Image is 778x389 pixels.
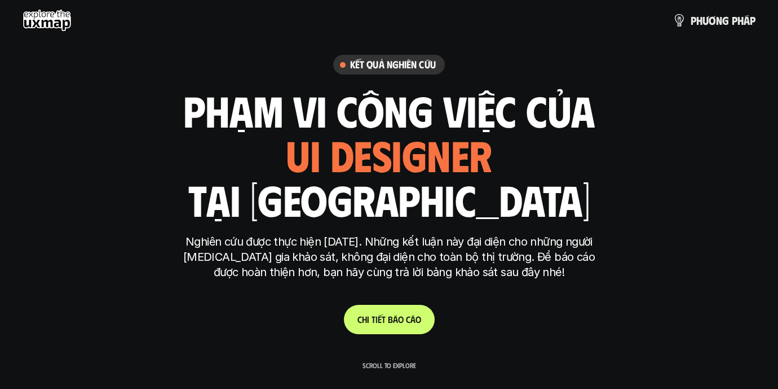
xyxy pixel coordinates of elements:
span: g [722,14,729,27]
h6: Kết quả nghiên cứu [350,58,436,71]
span: t [382,314,386,325]
span: p [750,14,755,27]
span: i [367,314,369,325]
span: o [415,314,421,325]
span: o [398,314,404,325]
span: p [732,14,737,27]
p: Scroll to explore [363,361,416,369]
span: ư [702,14,709,27]
span: ế [378,314,382,325]
span: á [410,314,415,325]
span: p [691,14,696,27]
p: Nghiên cứu được thực hiện [DATE]. Những kết luận này đại diện cho những người [MEDICAL_DATA] gia ... [178,234,600,280]
span: c [406,314,410,325]
span: ơ [709,14,716,27]
span: h [362,314,367,325]
span: C [357,314,362,325]
span: á [744,14,750,27]
span: h [696,14,702,27]
span: h [737,14,744,27]
a: phươngpháp [673,9,755,32]
span: á [393,314,398,325]
h1: phạm vi công việc của [183,86,595,134]
h1: tại [GEOGRAPHIC_DATA] [188,176,590,223]
span: n [716,14,722,27]
span: i [375,314,378,325]
span: b [388,314,393,325]
span: t [372,314,375,325]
